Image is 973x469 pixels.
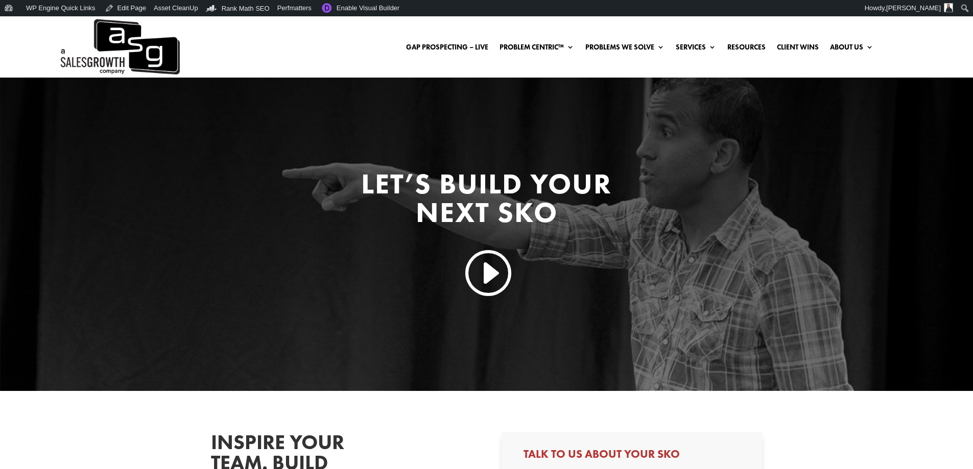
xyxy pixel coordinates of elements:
[293,169,681,232] h1: Let’s Build Your Next SKO
[777,43,819,55] a: Client Wins
[59,16,180,78] a: A Sales Growth Company Logo
[462,247,511,296] a: I
[727,43,766,55] a: Resources
[406,43,488,55] a: Gap Prospecting – LIVE
[222,5,270,12] span: Rank Math SEO
[585,43,665,55] a: Problems We Solve
[524,449,740,465] h3: Talk to Us About Your SKO
[676,43,716,55] a: Services
[886,4,941,12] span: [PERSON_NAME]
[500,43,574,55] a: Problem Centric™
[59,16,180,78] img: ASG Co. Logo
[830,43,873,55] a: About Us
